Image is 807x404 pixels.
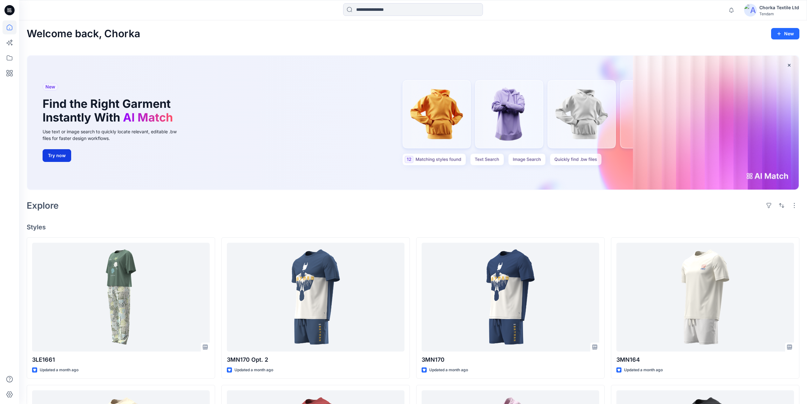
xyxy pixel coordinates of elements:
p: Updated a month ago [40,367,78,373]
p: Updated a month ago [429,367,468,373]
img: avatar [744,4,757,17]
p: 3LE1661 [32,355,210,364]
button: New [771,28,799,39]
a: 3MN164 [616,243,794,352]
a: 3LE1661 [32,243,210,352]
h4: Styles [27,223,799,231]
h2: Welcome back, Chorka [27,28,140,40]
h1: Find the Right Garment Instantly With [43,97,176,124]
p: 3MN164 [616,355,794,364]
p: Updated a month ago [624,367,663,373]
p: 3MN170 Opt. 2 [227,355,404,364]
span: AI Match [123,110,173,124]
span: New [45,83,55,91]
div: Chorka Textile Ltd [759,4,799,11]
div: Use text or image search to quickly locate relevant, editable .bw files for faster design workflows. [43,128,186,142]
h2: Explore [27,200,59,211]
p: Updated a month ago [234,367,273,373]
a: 3MN170 [422,243,599,352]
div: Tendam [759,11,799,16]
button: Try now [43,149,71,162]
a: 3MN170 Opt. 2 [227,243,404,352]
p: 3MN170 [422,355,599,364]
